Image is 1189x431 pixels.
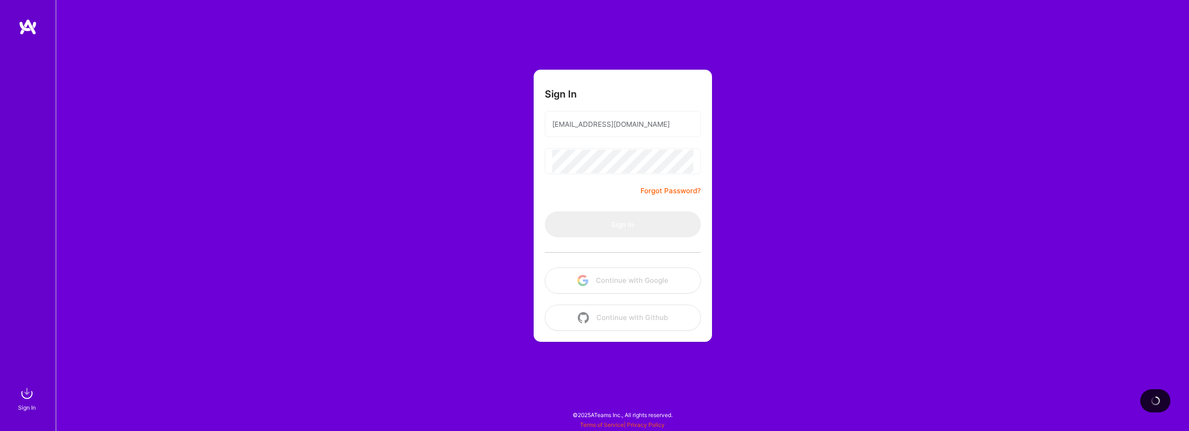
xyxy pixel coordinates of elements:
[640,185,701,196] a: Forgot Password?
[545,211,701,237] button: Sign In
[552,112,693,136] input: Email...
[545,305,701,331] button: Continue with Github
[56,403,1189,426] div: © 2025 ATeams Inc., All rights reserved.
[545,268,701,294] button: Continue with Google
[19,19,37,35] img: logo
[545,88,577,100] h3: Sign In
[577,275,588,286] img: icon
[18,403,36,412] div: Sign In
[627,421,665,428] a: Privacy Policy
[578,312,589,323] img: icon
[580,421,665,428] span: |
[1151,396,1160,405] img: loading
[18,384,36,403] img: sign in
[20,384,36,412] a: sign inSign In
[580,421,624,428] a: Terms of Service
